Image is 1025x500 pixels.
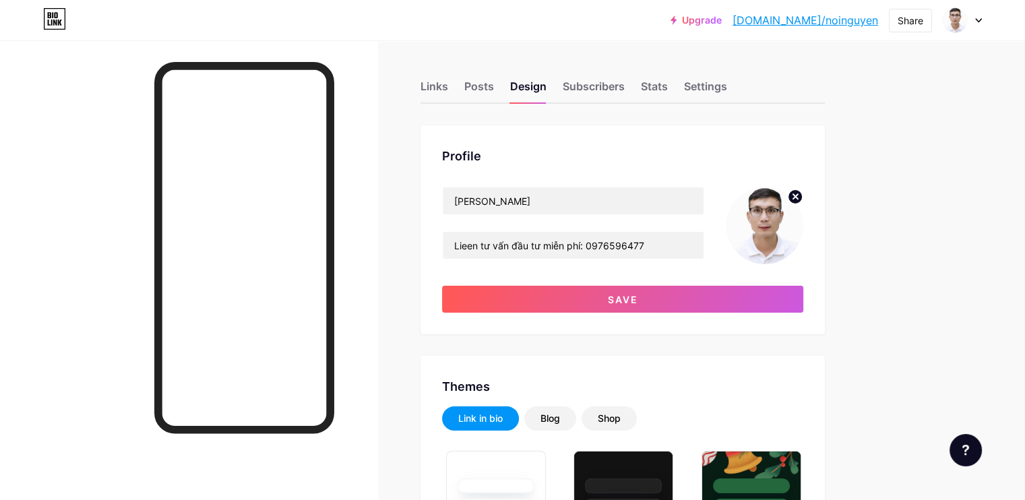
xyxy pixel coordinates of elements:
input: Name [443,187,704,214]
a: [DOMAIN_NAME]/noinguyen [733,12,878,28]
div: Links [421,78,448,102]
div: Link in bio [458,412,503,425]
a: Upgrade [671,15,722,26]
div: Stats [641,78,668,102]
div: Blog [540,412,560,425]
div: Themes [442,377,803,396]
div: Settings [684,78,727,102]
div: Share [898,13,923,28]
img: noinguyen [726,187,803,264]
button: Save [442,286,803,313]
div: Shop [598,412,621,425]
span: Save [608,294,638,305]
div: Design [510,78,547,102]
div: Subscribers [563,78,625,102]
img: noinguyen [942,7,968,33]
div: Profile [442,147,803,165]
input: Bio [443,232,704,259]
div: Posts [464,78,494,102]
